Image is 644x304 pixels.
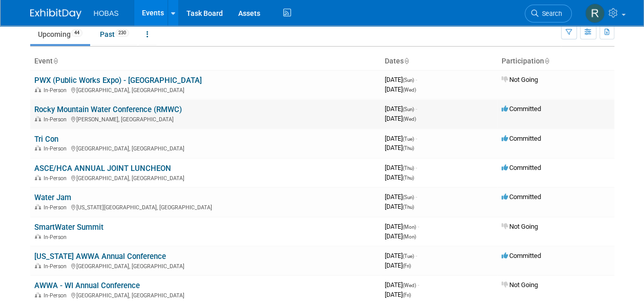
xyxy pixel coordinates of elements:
span: (Wed) [403,87,416,93]
span: (Thu) [403,165,414,171]
div: [GEOGRAPHIC_DATA], [GEOGRAPHIC_DATA] [34,262,377,270]
img: Rebecca Gonchar [585,4,605,23]
a: Past230 [92,25,137,44]
span: Committed [502,252,541,259]
span: - [416,135,417,142]
img: In-Person Event [35,234,41,239]
span: (Wed) [403,283,416,288]
span: In-Person [44,145,70,152]
span: - [416,76,417,83]
span: [DATE] [385,173,414,181]
div: [GEOGRAPHIC_DATA], [GEOGRAPHIC_DATA] [34,85,377,94]
span: [DATE] [385,193,417,201]
span: In-Person [44,263,70,270]
img: In-Person Event [35,116,41,121]
span: - [416,105,417,113]
img: In-Person Event [35,145,41,150]
span: (Tue) [403,253,414,259]
span: Committed [502,164,541,171]
a: Sort by Participation Type [544,57,549,65]
span: [DATE] [385,144,414,151]
span: [DATE] [385,232,416,240]
div: [GEOGRAPHIC_DATA], [GEOGRAPHIC_DATA] [34,291,377,299]
span: [DATE] [385,85,416,93]
a: Sort by Event Name [53,57,58,65]
span: - [416,164,417,171]
span: [DATE] [385,164,417,171]
span: - [418,281,419,289]
span: (Thu) [403,145,414,151]
span: In-Person [44,175,70,182]
a: Tri Con [34,135,58,144]
span: Committed [502,193,541,201]
span: [DATE] [385,262,411,269]
a: Search [525,5,572,23]
span: 230 [115,29,129,37]
span: Committed [502,105,541,113]
span: (Fri) [403,263,411,269]
a: Rocky Mountain Water Conference (RMWC) [34,105,182,114]
span: [DATE] [385,252,417,259]
span: (Sun) [403,77,414,83]
a: [US_STATE] AWWA Annual Conference [34,252,166,261]
img: ExhibitDay [30,9,81,19]
span: - [416,193,417,201]
span: (Tue) [403,136,414,142]
span: [DATE] [385,76,417,83]
span: (Mon) [403,234,416,240]
span: (Thu) [403,175,414,181]
span: Search [538,10,562,17]
div: [PERSON_NAME], [GEOGRAPHIC_DATA] [34,115,377,123]
a: PWX (Public Works Expo) - [GEOGRAPHIC_DATA] [34,76,202,85]
a: AWWA - WI Annual Conference [34,281,140,290]
span: Not Going [502,281,538,289]
span: (Thu) [403,204,414,210]
div: [US_STATE][GEOGRAPHIC_DATA], [GEOGRAPHIC_DATA] [34,203,377,211]
span: [DATE] [385,105,417,113]
div: [GEOGRAPHIC_DATA], [GEOGRAPHIC_DATA] [34,173,377,182]
span: - [416,252,417,259]
span: In-Person [44,292,70,299]
span: (Sun) [403,194,414,200]
span: [DATE] [385,281,419,289]
span: (Wed) [403,116,416,122]
span: Not Going [502,223,538,230]
span: (Fri) [403,292,411,298]
span: In-Person [44,116,70,123]
span: [DATE] [385,115,416,122]
span: [DATE] [385,291,411,298]
th: Dates [381,53,497,70]
span: Committed [502,135,541,142]
span: (Sun) [403,106,414,112]
img: In-Person Event [35,292,41,297]
img: In-Person Event [35,204,41,209]
span: 44 [71,29,82,37]
span: (Mon) [403,224,416,230]
span: In-Person [44,234,70,241]
span: [DATE] [385,135,417,142]
a: Upcoming44 [30,25,90,44]
th: Event [30,53,381,70]
img: In-Person Event [35,263,41,268]
span: - [418,223,419,230]
a: ASCE/HCA ANNUAL JOINT LUNCHEON [34,164,171,173]
span: [DATE] [385,223,419,230]
span: [DATE] [385,203,414,210]
img: In-Person Event [35,87,41,92]
a: Water Jam [34,193,71,202]
span: Not Going [502,76,538,83]
span: In-Person [44,204,70,211]
div: [GEOGRAPHIC_DATA], [GEOGRAPHIC_DATA] [34,144,377,152]
span: HOBAS [94,9,119,17]
img: In-Person Event [35,175,41,180]
span: In-Person [44,87,70,94]
a: SmartWater Summit [34,223,103,232]
a: Sort by Start Date [404,57,409,65]
th: Participation [497,53,614,70]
